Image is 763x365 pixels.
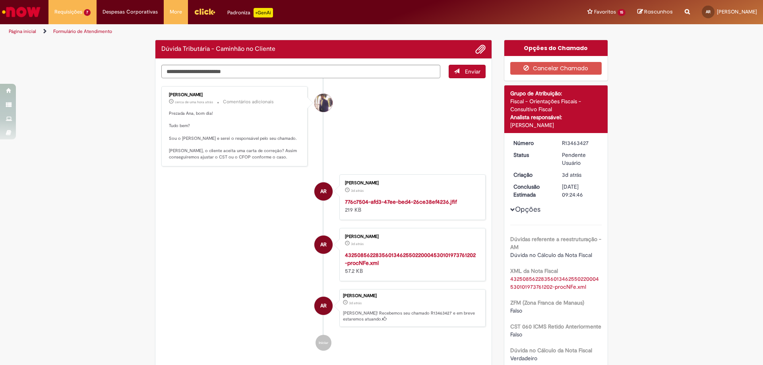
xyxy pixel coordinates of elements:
[465,68,480,75] span: Enviar
[345,198,457,205] a: 776c7504-afd3-47ee-bed4-26ce38ef4236.jfif
[351,241,364,246] time: 29/08/2025 16:24:28
[314,182,333,201] div: Ana Julia Brezolin Righi
[349,301,362,305] time: 29/08/2025 16:24:43
[54,8,82,16] span: Requisições
[504,40,608,56] div: Opções do Chamado
[562,171,599,179] div: 29/08/2025 16:24:43
[6,24,503,39] ul: Trilhas de página
[320,235,327,254] span: AR
[343,294,481,298] div: [PERSON_NAME]
[507,171,556,179] dt: Criação
[510,275,599,290] a: Download de 43250856228356013462550220004530101973761202-procNFe.xml
[161,65,440,78] textarea: Digite sua mensagem aqui...
[254,8,273,17] p: +GenAi
[169,93,301,97] div: [PERSON_NAME]
[510,62,602,75] button: Cancelar Chamado
[507,151,556,159] dt: Status
[345,251,476,267] a: 43250856228356013462550220004530101973761202-procNFe.xml
[320,182,327,201] span: AR
[161,46,275,53] h2: Dúvida Tributária - Caminhão no Cliente Histórico de tíquete
[194,6,215,17] img: click_logo_yellow_360x200.png
[510,89,602,97] div: Grupo de Atribuição:
[314,236,333,254] div: Ana Julia Brezolin Righi
[314,94,333,112] div: Gabriel Rodrigues Barao
[9,28,36,35] a: Página inicial
[562,183,599,199] div: [DATE] 09:24:46
[1,4,42,20] img: ServiceNow
[170,8,182,16] span: More
[169,110,301,160] p: Prezada Ana, bom dia! Tudo bem? Sou o [PERSON_NAME] e serei o responsável pelo seu chamado. [PERS...
[562,139,599,147] div: R13463427
[507,183,556,199] dt: Conclusão Estimada
[223,98,274,105] small: Comentários adicionais
[507,139,556,147] dt: Número
[510,121,602,129] div: [PERSON_NAME]
[510,113,602,121] div: Analista responsável:
[351,188,364,193] time: 29/08/2025 16:24:31
[175,100,213,104] time: 01/09/2025 08:48:49
[351,241,364,246] span: 3d atrás
[345,181,477,185] div: [PERSON_NAME]
[227,8,273,17] div: Padroniza
[510,299,584,306] b: ZFM (Zona Franca de Manaus)
[510,323,601,330] b: CST 060 ICMS Retido Anteriormente
[175,100,213,104] span: cerca de uma hora atrás
[351,188,364,193] span: 3d atrás
[475,44,486,54] button: Adicionar anexos
[594,8,616,16] span: Favoritos
[562,171,581,178] span: 3d atrás
[449,65,486,78] button: Enviar
[343,310,481,323] p: [PERSON_NAME]! Recebemos seu chamado R13463427 e em breve estaremos atuando.
[618,9,626,16] span: 15
[161,78,486,359] ul: Histórico de tíquete
[644,8,673,15] span: Rascunhos
[103,8,158,16] span: Despesas Corporativas
[84,9,91,16] span: 7
[314,297,333,315] div: Ana Julia Brezolin Righi
[510,236,601,251] b: Dúvidas referente a reestruturação - AM
[510,267,558,274] b: XML da Nota Fiscal
[349,301,362,305] span: 3d atrás
[562,151,599,167] div: Pendente Usuário
[320,296,327,315] span: AR
[345,234,477,239] div: [PERSON_NAME]
[510,331,522,338] span: Falso
[510,347,592,354] b: Dúvida no Cálculo da Nota Fiscal
[345,198,477,214] div: 219 KB
[510,355,537,362] span: Verdadeiro
[510,307,522,314] span: Falso
[510,251,592,259] span: Dúvida no Cálculo da Nota Fiscal
[637,8,673,16] a: Rascunhos
[345,251,477,275] div: 57.2 KB
[510,97,602,113] div: Fiscal - Orientações Fiscais - Consultivo Fiscal
[161,289,486,327] li: Ana Julia Brezolin Righi
[53,28,112,35] a: Formulário de Atendimento
[706,9,711,14] span: AR
[717,8,757,15] span: [PERSON_NAME]
[562,171,581,178] time: 29/08/2025 16:24:43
